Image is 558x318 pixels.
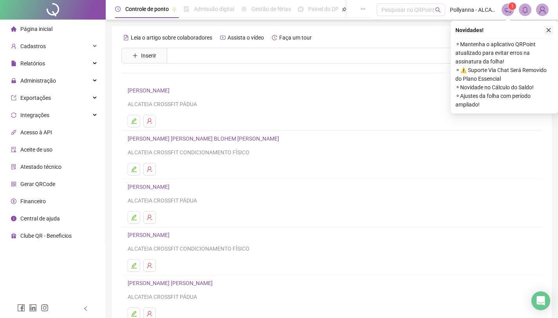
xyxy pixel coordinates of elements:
button: Inserir [126,49,163,62]
span: file [11,61,16,66]
span: gift [11,233,16,238]
span: Cadastros [20,43,46,49]
span: user-delete [146,166,153,172]
span: user-delete [146,214,153,220]
span: Aceite de uso [20,146,52,153]
div: ALCATEIA CROSSFIT PÁDUA [128,100,536,108]
img: 56460 [536,4,548,16]
span: sync [11,112,16,118]
span: Acesso à API [20,129,52,136]
span: audit [11,147,16,152]
span: lock [11,78,16,83]
span: 1 [511,4,514,9]
span: edit [131,311,137,317]
span: Integrações [20,112,49,118]
span: solution [11,164,16,170]
div: ALCATEIA CROSSFIT PÁDUA [128,196,536,205]
span: notification [504,6,511,13]
span: Gestão de férias [251,6,291,12]
span: Administração [20,78,56,84]
span: Página inicial [20,26,52,32]
span: bell [522,6,529,13]
span: user-delete [146,311,153,317]
span: Assista o vídeo [228,34,264,41]
span: Relatórios [20,60,45,67]
span: Painel do DP [308,6,339,12]
span: Pollyanna - ALCATEIA CROSSFIT [450,5,497,14]
span: qrcode [11,181,16,187]
span: edit [131,262,137,269]
a: [PERSON_NAME] [PERSON_NAME] [128,280,215,286]
span: Inserir [141,51,156,60]
span: Financeiro [20,198,46,204]
span: search [435,7,441,13]
span: Faça um tour [279,34,312,41]
span: edit [131,166,137,172]
span: Central de ajuda [20,215,60,222]
span: history [272,35,277,40]
span: home [11,26,16,32]
div: Open Intercom Messenger [531,291,550,310]
a: [PERSON_NAME] [128,184,172,190]
span: ⚬ ⚠️ Suporte Via Chat Será Removido do Plano Essencial [455,66,553,83]
span: info-circle [11,216,16,221]
a: [PERSON_NAME] [128,232,172,238]
span: ⚬ Novidade no Cálculo do Saldo! [455,83,553,92]
span: plus [132,53,138,58]
span: edit [131,118,137,124]
div: ALCATEIA CROSSFIT CONDICIONAMENTO FÍSICO [128,244,536,253]
span: Admissão digital [194,6,234,12]
span: pushpin [172,7,177,12]
span: facebook [17,304,25,312]
a: [PERSON_NAME] [PERSON_NAME] BLOHEM [PERSON_NAME] [128,136,282,142]
span: Clube QR - Beneficios [20,233,72,239]
span: Controle de ponto [125,6,169,12]
span: Novidades ! [455,26,484,34]
span: user-add [11,43,16,49]
span: export [11,95,16,101]
span: Exportações [20,95,51,101]
span: file-text [123,35,129,40]
span: left [83,306,88,311]
span: linkedin [29,304,37,312]
span: youtube [220,35,226,40]
div: ALCATEIA CROSSFIT CONDICIONAMENTO FÍSICO [128,148,536,157]
span: api [11,130,16,135]
span: dollar [11,199,16,204]
span: clock-circle [115,6,121,12]
span: Leia o artigo sobre colaboradores [131,34,212,41]
sup: 1 [508,2,516,10]
span: ⚬ Ajustes da folha com período ampliado! [455,92,553,109]
span: sun [241,6,247,12]
span: close [546,27,551,33]
span: user-delete [146,118,153,124]
span: Gerar QRCode [20,181,55,187]
div: ALCATEIA CROSSFIT PÁDUA [128,293,536,301]
span: edit [131,214,137,220]
span: ellipsis [360,6,366,12]
span: instagram [41,304,49,312]
span: dashboard [298,6,303,12]
span: user-delete [146,262,153,269]
span: ⚬ Mantenha o aplicativo QRPoint atualizado para evitar erros na assinatura da folha! [455,40,553,66]
span: file-done [184,6,189,12]
a: [PERSON_NAME] [128,87,172,94]
span: pushpin [342,7,347,12]
span: Atestado técnico [20,164,61,170]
